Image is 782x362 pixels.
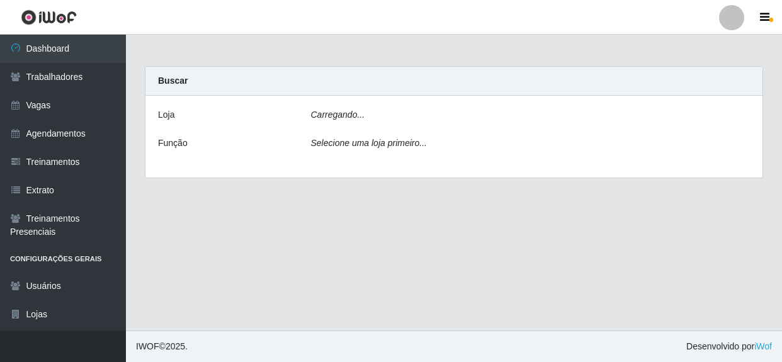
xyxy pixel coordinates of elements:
[136,340,188,353] span: © 2025 .
[311,138,427,148] i: Selecione uma loja primeiro...
[686,340,772,353] span: Desenvolvido por
[21,9,77,25] img: CoreUI Logo
[158,137,188,150] label: Função
[136,341,159,351] span: IWOF
[754,341,772,351] a: iWof
[158,76,188,86] strong: Buscar
[158,108,174,122] label: Loja
[311,110,365,120] i: Carregando...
